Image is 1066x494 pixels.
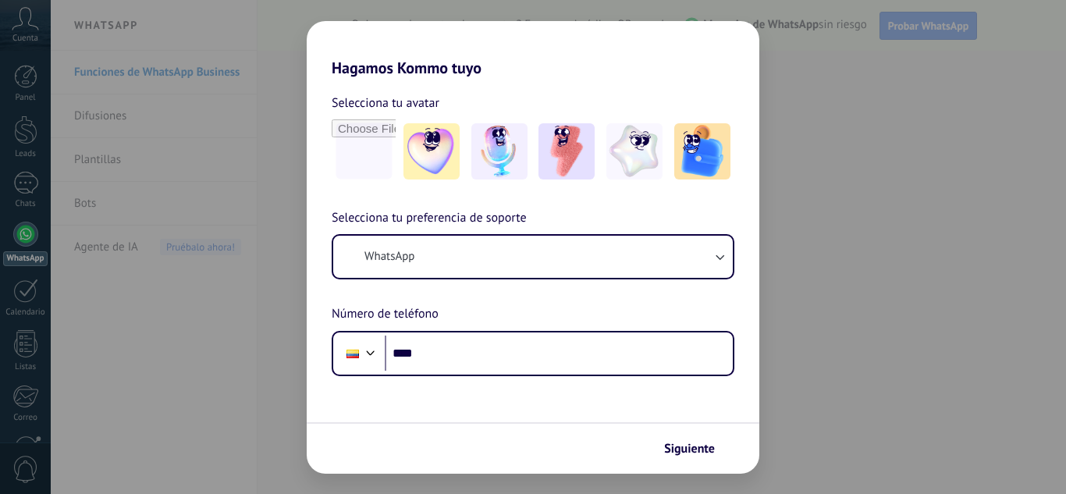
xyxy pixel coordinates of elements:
[674,123,730,179] img: -5.jpeg
[471,123,528,179] img: -2.jpeg
[538,123,595,179] img: -3.jpeg
[664,443,715,454] span: Siguiente
[332,93,439,113] span: Selecciona tu avatar
[364,249,414,265] span: WhatsApp
[307,21,759,77] h2: Hagamos Kommo tuyo
[332,208,527,229] span: Selecciona tu preferencia de soporte
[606,123,663,179] img: -4.jpeg
[332,304,439,325] span: Número de teléfono
[657,435,736,462] button: Siguiente
[338,337,368,370] div: Ecuador: + 593
[333,236,733,278] button: WhatsApp
[403,123,460,179] img: -1.jpeg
